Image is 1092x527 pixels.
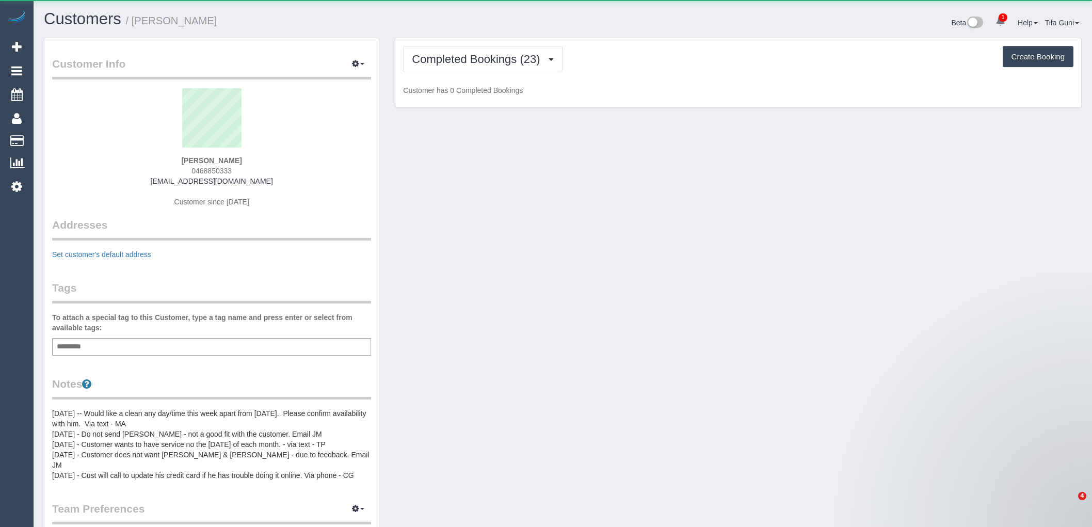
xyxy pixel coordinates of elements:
[174,198,249,206] span: Customer since [DATE]
[52,408,371,481] pre: [DATE] -- Would like a clean any day/time this week apart from [DATE]. Please confirm availabilit...
[44,10,121,28] a: Customers
[151,177,273,185] a: [EMAIL_ADDRESS][DOMAIN_NAME]
[52,501,371,524] legend: Team Preferences
[1018,19,1038,27] a: Help
[1078,492,1086,500] span: 4
[403,46,562,72] button: Completed Bookings (23)
[966,17,983,30] img: New interface
[1003,46,1073,68] button: Create Booking
[52,280,371,304] legend: Tags
[52,376,371,400] legend: Notes
[412,53,545,66] span: Completed Bookings (23)
[181,156,242,165] strong: [PERSON_NAME]
[52,312,371,333] label: To attach a special tag to this Customer, type a tag name and press enter or select from availabl...
[126,15,217,26] small: / [PERSON_NAME]
[1045,19,1079,27] a: Tifa Guni
[6,10,27,25] img: Automaid Logo
[990,10,1010,33] a: 1
[999,13,1007,22] span: 1
[1057,492,1082,517] iframe: Intercom live chat
[403,85,1073,95] p: Customer has 0 Completed Bookings
[52,250,151,259] a: Set customer's default address
[951,19,983,27] a: Beta
[191,167,232,175] span: 0468850333
[52,56,371,79] legend: Customer Info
